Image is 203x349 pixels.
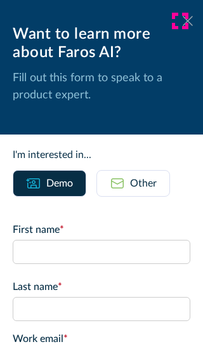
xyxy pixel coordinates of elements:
div: Demo [46,176,73,191]
label: First name [13,222,190,237]
label: Last name [13,279,190,294]
p: Fill out this form to speak to a product expert. [13,70,190,104]
label: Work email [13,331,190,346]
div: Other [130,176,157,191]
div: I'm interested in... [13,147,190,162]
div: Want to learn more about Faros AI? [13,25,190,62]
